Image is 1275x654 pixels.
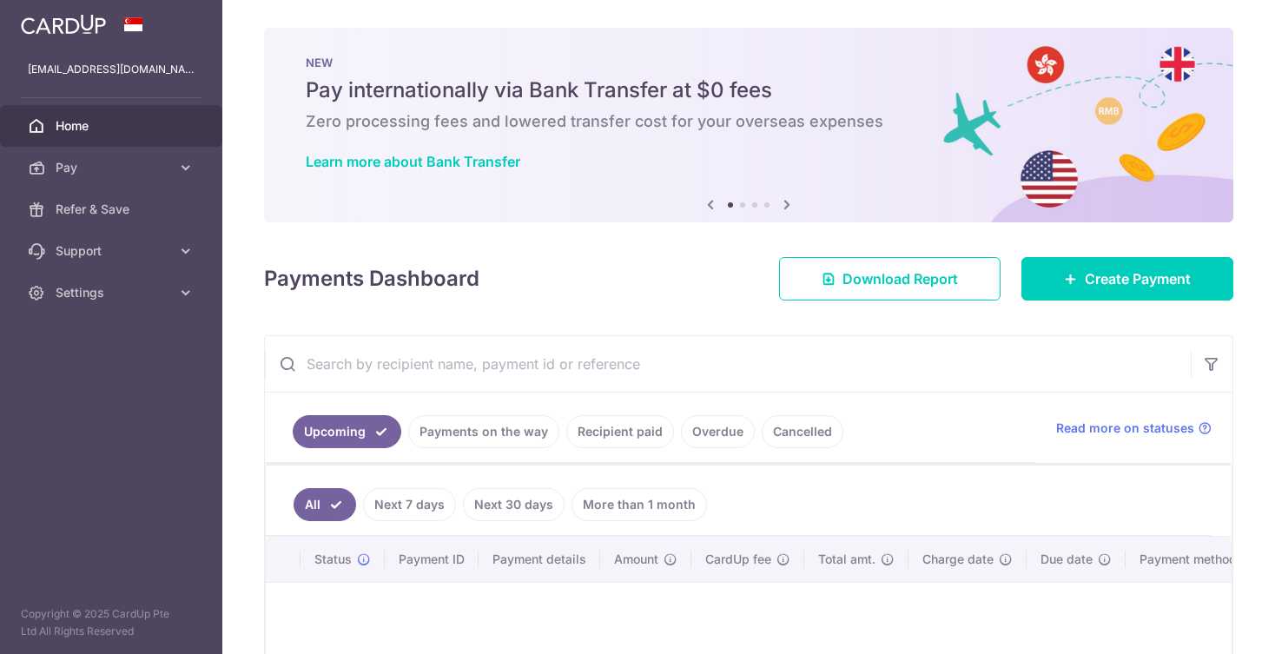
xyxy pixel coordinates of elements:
span: CardUp fee [705,551,771,568]
th: Payment method [1126,537,1258,582]
span: Due date [1040,551,1093,568]
a: Overdue [681,415,755,448]
h4: Payments Dashboard [264,263,479,294]
a: Upcoming [293,415,401,448]
th: Payment ID [385,537,479,582]
span: Charge date [922,551,994,568]
h5: Pay internationally via Bank Transfer at $0 fees [306,76,1192,104]
a: More than 1 month [571,488,707,521]
a: Next 7 days [363,488,456,521]
span: Status [314,551,352,568]
p: [EMAIL_ADDRESS][DOMAIN_NAME] [28,61,195,78]
span: Support [56,242,170,260]
span: Home [56,117,170,135]
img: Bank transfer banner [264,28,1233,222]
a: Download Report [779,257,1001,301]
h6: Zero processing fees and lowered transfer cost for your overseas expenses [306,111,1192,132]
span: Create Payment [1085,268,1191,289]
span: Read more on statuses [1056,419,1194,437]
span: Download Report [842,268,958,289]
span: Amount [614,551,658,568]
a: Payments on the way [408,415,559,448]
span: Settings [56,284,170,301]
p: NEW [306,56,1192,69]
a: Learn more about Bank Transfer [306,153,520,170]
input: Search by recipient name, payment id or reference [265,336,1191,392]
th: Payment details [479,537,600,582]
span: Total amt. [818,551,875,568]
a: Create Payment [1021,257,1233,301]
span: Pay [56,159,170,176]
span: Refer & Save [56,201,170,218]
a: Read more on statuses [1056,419,1212,437]
a: Cancelled [762,415,843,448]
a: Recipient paid [566,415,674,448]
a: All [294,488,356,521]
img: CardUp [21,14,106,35]
a: Next 30 days [463,488,565,521]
